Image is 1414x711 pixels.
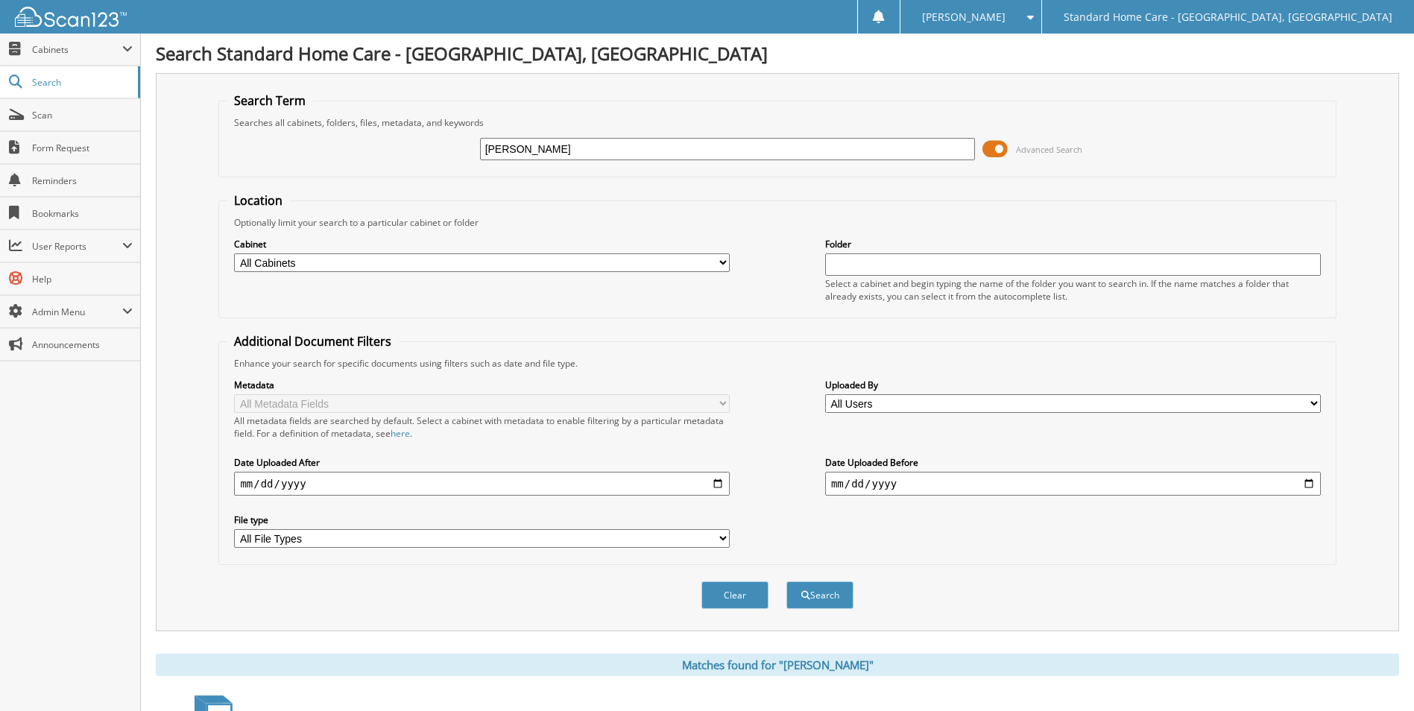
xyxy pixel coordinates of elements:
[701,581,768,609] button: Clear
[32,273,133,285] span: Help
[32,240,122,253] span: User Reports
[234,379,730,391] label: Metadata
[825,456,1321,469] label: Date Uploaded Before
[32,207,133,220] span: Bookmarks
[234,472,730,496] input: start
[227,333,399,350] legend: Additional Document Filters
[825,238,1321,250] label: Folder
[234,238,730,250] label: Cabinet
[234,414,730,440] div: All metadata fields are searched by default. Select a cabinet with metadata to enable filtering b...
[15,7,127,27] img: scan123-logo-white.svg
[1064,13,1392,22] span: Standard Home Care - [GEOGRAPHIC_DATA], [GEOGRAPHIC_DATA]
[32,338,133,351] span: Announcements
[825,472,1321,496] input: end
[825,379,1321,391] label: Uploaded By
[32,43,122,56] span: Cabinets
[922,13,1006,22] span: [PERSON_NAME]
[156,41,1399,66] h1: Search Standard Home Care - [GEOGRAPHIC_DATA], [GEOGRAPHIC_DATA]
[391,427,410,440] a: here
[227,357,1328,370] div: Enhance your search for specific documents using filters such as date and file type.
[227,216,1328,229] div: Optionally limit your search to a particular cabinet or folder
[786,581,853,609] button: Search
[156,654,1399,676] div: Matches found for "[PERSON_NAME]"
[227,192,290,209] legend: Location
[32,174,133,187] span: Reminders
[234,513,730,526] label: File type
[234,456,730,469] label: Date Uploaded After
[32,306,122,318] span: Admin Menu
[227,92,313,109] legend: Search Term
[825,277,1321,303] div: Select a cabinet and begin typing the name of the folder you want to search in. If the name match...
[32,109,133,121] span: Scan
[1016,144,1082,155] span: Advanced Search
[32,76,130,89] span: Search
[32,142,133,154] span: Form Request
[227,116,1328,129] div: Searches all cabinets, folders, files, metadata, and keywords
